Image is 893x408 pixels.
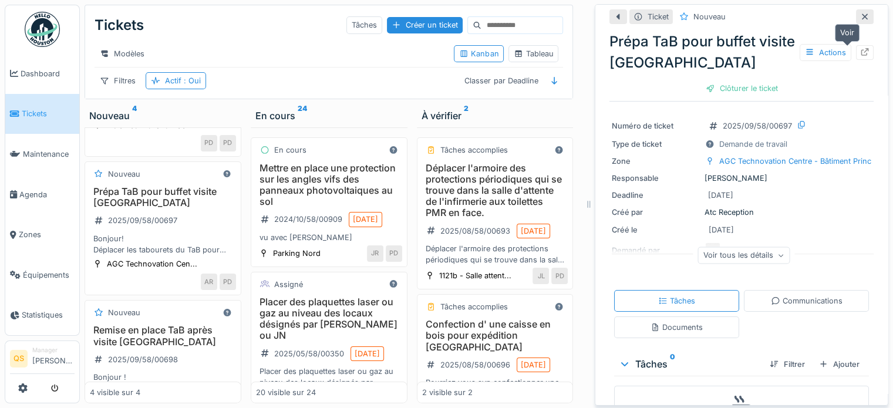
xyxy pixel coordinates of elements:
[5,174,79,215] a: Agenda
[108,307,140,318] div: Nouveau
[95,10,144,41] div: Tickets
[107,258,197,269] div: AGC Technovation Cen...
[367,245,383,262] div: JR
[612,173,871,184] div: [PERSON_NAME]
[612,139,700,150] div: Type de ticket
[95,72,141,89] div: Filtres
[32,346,75,371] li: [PERSON_NAME]
[651,322,703,333] div: Documents
[701,80,783,96] div: Clôturer le ticket
[440,225,510,237] div: 2025/08/58/00693
[353,214,378,225] div: [DATE]
[386,245,402,262] div: PD
[835,24,860,41] div: Voir
[459,48,498,59] div: Kanban
[274,348,344,359] div: 2025/05/58/00350
[22,108,75,119] span: Tickets
[440,359,510,370] div: 2025/08/58/00696
[256,366,402,388] div: Placer des plaquettes laser ou gaz au niveau des locaux désignés par [PERSON_NAME] ou JN
[440,301,508,312] div: Tâches accomplies
[201,274,217,290] div: AR
[256,163,402,208] h3: Mettre en place une protection sur les angles vifs des panneaux photovoltaiques au sol
[95,45,150,62] div: Modèles
[814,356,864,372] div: Ajouter
[719,156,884,167] div: AGC Technovation Centre - Bâtiment Principal
[25,12,60,47] img: Badge_color-CXgf-gQk.svg
[709,224,734,235] div: [DATE]
[612,207,871,218] div: Atc Reception
[132,109,137,123] sup: 4
[800,44,851,61] div: Actions
[255,109,403,123] div: En cours
[5,214,79,255] a: Zones
[658,295,695,306] div: Tâches
[670,357,675,371] sup: 0
[514,48,553,59] div: Tableau
[5,134,79,174] a: Maintenance
[521,359,546,370] div: [DATE]
[521,225,546,237] div: [DATE]
[609,31,874,73] div: Prépa TaB pour buffet visite [GEOGRAPHIC_DATA]
[346,16,382,33] div: Tâches
[771,295,843,306] div: Communications
[220,274,236,290] div: PD
[551,268,568,284] div: PD
[422,109,569,123] div: À vérifier
[612,224,700,235] div: Créé le
[201,135,217,151] div: PD
[256,296,402,342] h3: Placer des plaquettes laser ou gaz au niveau des locaux désignés par [PERSON_NAME] ou JN
[533,268,549,284] div: JL
[22,309,75,321] span: Statistiques
[90,372,236,394] div: Bonjour ! Remise en place des tabourets au TaB après le buffet de la visite de [GEOGRAPHIC_DATA]....
[355,348,380,359] div: [DATE]
[274,279,303,290] div: Assigné
[19,189,75,200] span: Agenda
[422,377,568,399] div: Pourriez vous svp confectionner une caisse en bois palette pour l' expédition d'un rouleau PU ver...
[21,68,75,79] span: Dashboard
[723,120,792,131] div: 2025/09/58/00697
[612,156,700,167] div: Zone
[90,186,236,208] h3: Prépa TaB pour buffet visite [GEOGRAPHIC_DATA]
[5,255,79,295] a: Équipements
[298,109,307,123] sup: 24
[90,387,140,398] div: 4 visible sur 4
[220,135,236,151] div: PD
[422,319,568,353] h3: Confection d' une caisse en bois pour expédition [GEOGRAPHIC_DATA]
[422,163,568,219] h3: Déplacer l'armoire des protections périodiques qui se trouve dans la salle d'attente de l'infirme...
[181,76,201,85] span: : Oui
[256,232,402,243] div: vu avec [PERSON_NAME]
[5,94,79,134] a: Tickets
[256,387,316,398] div: 20 visible sur 24
[612,173,700,184] div: Responsable
[719,139,787,150] div: Demande de travail
[19,229,75,240] span: Zones
[612,207,700,218] div: Créé par
[619,357,760,371] div: Tâches
[89,109,237,123] div: Nouveau
[422,387,473,398] div: 2 visible sur 2
[108,354,178,365] div: 2025/09/58/00698
[439,270,511,281] div: 1121b - Salle attent...
[108,168,140,180] div: Nouveau
[23,149,75,160] span: Maintenance
[698,247,790,264] div: Voir tous les détails
[23,269,75,281] span: Équipements
[422,243,568,265] div: Déplacer l'armoire des protections périodiques qui se trouve dans la salle d'attente de l'infirme...
[708,190,733,201] div: [DATE]
[108,215,177,226] div: 2025/09/58/00697
[612,190,700,201] div: Deadline
[648,11,669,22] div: Ticket
[440,144,508,156] div: Tâches accomplies
[32,346,75,355] div: Manager
[693,11,726,22] div: Nouveau
[165,75,201,86] div: Actif
[612,120,700,131] div: Numéro de ticket
[387,17,463,33] div: Créer un ticket
[459,72,543,89] div: Classer par Deadline
[765,356,810,372] div: Filtrer
[10,346,75,374] a: QS Manager[PERSON_NAME]
[274,214,342,225] div: 2024/10/58/00909
[274,144,306,156] div: En cours
[5,53,79,94] a: Dashboard
[273,248,321,259] div: Parking Nord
